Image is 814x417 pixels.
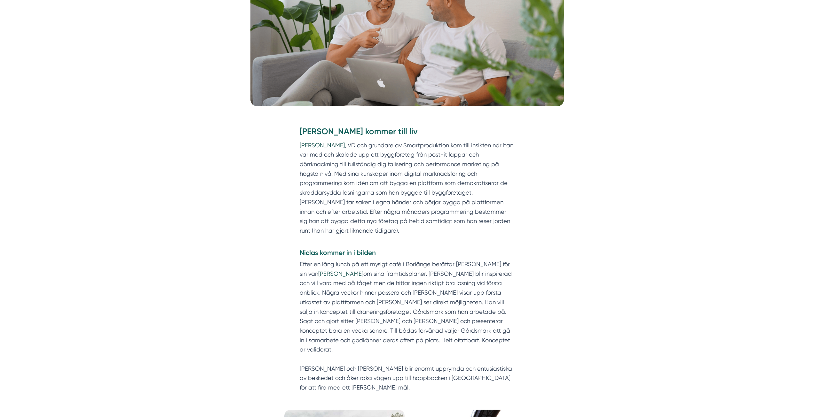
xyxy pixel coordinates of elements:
[300,126,515,141] h3: [PERSON_NAME] kommer till liv
[300,248,515,259] h4: Niclas kommer in i bilden
[300,141,515,245] p: , VD och grundare av Smartproduktion kom till insikten när han var med och skalade upp ett byggfö...
[300,142,345,149] a: [PERSON_NAME]
[300,259,515,392] p: Efter en lång lunch på ett mysigt café i Borlänge berättar [PERSON_NAME] för sin vän om sina fram...
[318,270,363,277] a: [PERSON_NAME]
